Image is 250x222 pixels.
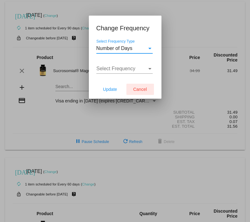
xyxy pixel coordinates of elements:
[96,46,153,51] mat-select: Select Frequency Type
[133,87,147,92] span: Cancel
[96,23,154,33] h1: Change Frequency
[96,46,133,51] span: Number of Days
[96,66,135,71] span: Select Frequency
[96,66,153,72] mat-select: Select Frequency
[126,84,154,95] button: Cancel
[96,84,124,95] button: Update
[103,87,117,92] span: Update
